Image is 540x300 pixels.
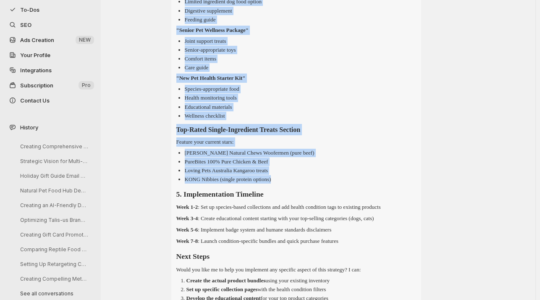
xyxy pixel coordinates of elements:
[185,16,216,23] p: Feeding guide
[13,243,93,256] button: Comparing Reptile Food Vendors: Quality & Delivery
[186,286,258,292] strong: Set up specific collection pages
[13,169,93,182] button: Holiday Gift Guide Email Drafting
[13,213,93,226] button: Optimizing Talis-us Brand Entity Page
[176,204,198,210] strong: Week 1-2
[13,155,93,168] button: Strategic Vision for Multi-Species Pet Retail
[82,82,91,89] span: Pro
[176,238,198,244] strong: Week 7-8
[5,63,96,78] a: Integrations
[79,37,91,43] span: NEW
[185,47,236,53] p: Senior-appropriate toys
[176,215,198,221] strong: Week 3-4
[5,17,96,32] a: SEO
[20,6,39,13] span: To-Dos
[185,55,216,62] p: Comfort items
[176,265,416,274] p: Would you like me to help you implement any specific aspect of this strategy? I can:
[185,104,232,110] p: Educational materials
[20,82,53,89] span: Subscription
[13,272,93,285] button: Creating Compelling Meta Ads Creatives
[185,8,232,14] p: Digestive supplement
[5,32,96,47] button: Ads Creation
[20,97,50,104] span: Contact Us
[185,158,268,165] p: PureBites 100% Pure Chicken & Beef
[20,52,50,58] span: Your Profile
[176,75,246,81] strong: "New Pet Health Starter Kit"
[176,252,210,261] strong: Next Steps
[5,93,96,108] button: Contact Us
[176,27,249,33] strong: "Senior Pet Wellness Package"
[13,258,93,271] button: Setting Up Retargeting Campaigns
[176,190,264,198] strong: 5. Implementation Timeline
[176,137,416,147] p: Feature your current stars:
[185,167,268,174] p: Loving Pets Australia Kangaroo treats
[5,47,96,63] a: Your Profile
[176,126,301,133] strong: Top-Rated Single-Ingredient Treats Section
[176,237,416,246] p: : Launch condition-specific bundles and quick purchase features
[20,67,52,74] span: Integrations
[20,21,31,28] span: SEO
[185,86,239,92] p: Species-appropriate food
[5,78,96,93] button: Subscription
[185,150,315,156] p: [PERSON_NAME] Natural Chews Woofermen (pure beef)
[185,176,271,182] p: KONG Nibbies (single protein options)
[176,214,416,223] p: : Create educational content starting with your top-selling categories (dogs, cats)
[176,225,416,234] p: : Implement badge system and humane standards disclaimers
[13,184,93,197] button: Natural Pet Food Hub Development Guide
[13,287,93,300] button: See all conversations
[185,64,209,71] p: Care guide
[186,286,326,292] p: with the health condition filters
[13,228,93,241] button: Creating Gift Card Promotions
[20,37,54,43] span: Ads Creation
[176,226,198,233] strong: Week 5-6
[176,203,416,212] p: : Set up species-based collections and add health condition tags to existing products
[20,123,38,132] span: History
[5,2,96,17] button: To-Dos
[13,140,93,153] button: Creating Comprehensive Pet Health Solutions
[186,277,330,284] p: using your existing inventory
[186,277,266,284] strong: Create the actual product bundles
[185,38,226,44] p: Joint support treats
[13,199,93,212] button: Creating an AI-Friendly Dog Treat Resource
[185,113,225,119] p: Wellness checklist
[185,95,237,101] p: Health monitoring tools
